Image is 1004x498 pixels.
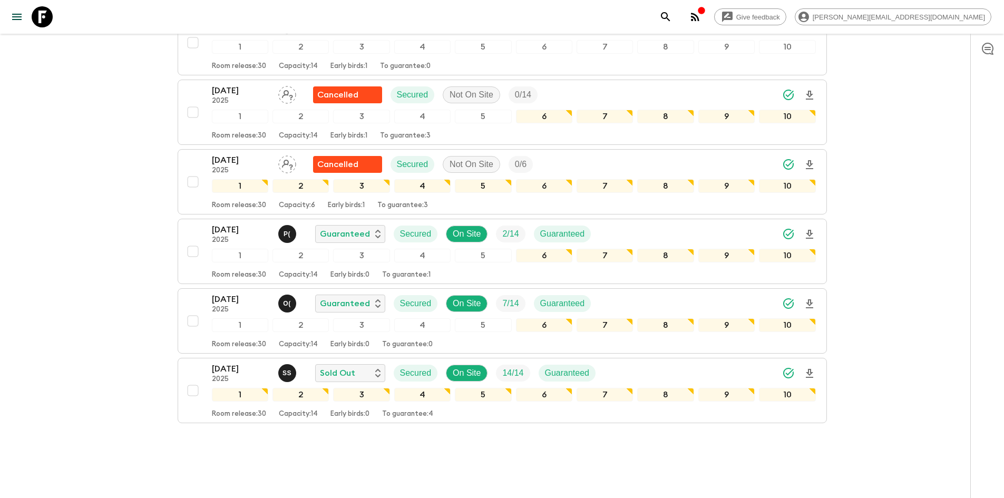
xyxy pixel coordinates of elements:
[330,271,369,279] p: Early birds: 0
[279,340,318,349] p: Capacity: 14
[278,295,298,313] button: O(
[795,8,991,25] div: [PERSON_NAME][EMAIL_ADDRESS][DOMAIN_NAME]
[730,13,786,21] span: Give feedback
[782,367,795,379] svg: Synced Successfully
[391,86,435,103] div: Secured
[212,179,268,193] div: 1
[516,249,572,262] div: 6
[637,388,694,402] div: 8
[212,340,266,349] p: Room release: 30
[333,179,389,193] div: 3
[279,62,318,71] p: Capacity: 14
[698,318,755,332] div: 9
[496,295,525,312] div: Trip Fill
[637,110,694,123] div: 8
[212,84,270,97] p: [DATE]
[284,230,290,238] p: P (
[278,228,298,237] span: Pooky (Thanaphan) Kerdyoo
[450,158,493,171] p: Not On Site
[212,132,266,140] p: Room release: 30
[394,40,451,54] div: 4
[377,201,428,210] p: To guarantee: 3
[394,249,451,262] div: 4
[212,223,270,236] p: [DATE]
[455,40,511,54] div: 5
[446,295,488,312] div: On Site
[333,110,389,123] div: 3
[330,340,369,349] p: Early birds: 0
[330,132,367,140] p: Early birds: 1
[637,318,694,332] div: 8
[540,297,585,310] p: Guaranteed
[516,110,572,123] div: 6
[212,363,270,375] p: [DATE]
[212,201,266,210] p: Room release: 30
[496,365,530,382] div: Trip Fill
[759,40,815,54] div: 10
[782,158,795,171] svg: Synced Successfully
[509,156,533,173] div: Trip Fill
[178,219,827,284] button: [DATE]2025Pooky (Thanaphan) KerdyooGuaranteedSecuredOn SiteTrip FillGuaranteed12345678910Room rel...
[759,249,815,262] div: 10
[443,86,500,103] div: Not On Site
[212,167,270,175] p: 2025
[212,271,266,279] p: Room release: 30
[272,110,329,123] div: 2
[178,149,827,214] button: [DATE]2025Assign pack leaderFlash Pack cancellationSecuredNot On SiteTrip Fill12345678910Room rel...
[509,86,538,103] div: Trip Fill
[333,249,389,262] div: 3
[278,225,298,243] button: P(
[317,158,358,171] p: Cancelled
[637,179,694,193] div: 8
[400,228,432,240] p: Secured
[272,249,329,262] div: 2
[577,40,633,54] div: 7
[698,40,755,54] div: 9
[333,40,389,54] div: 3
[212,388,268,402] div: 1
[382,340,433,349] p: To guarantee: 0
[400,367,432,379] p: Secured
[178,80,827,145] button: [DATE]2025Assign pack leaderFlash Pack cancellationSecuredNot On SiteTrip Fill12345678910Room rel...
[782,297,795,310] svg: Synced Successfully
[698,388,755,402] div: 9
[446,226,488,242] div: On Site
[577,388,633,402] div: 7
[515,89,531,101] p: 0 / 14
[515,158,527,171] p: 0 / 6
[803,89,816,102] svg: Download Onboarding
[282,369,291,377] p: S S
[380,132,431,140] p: To guarantee: 3
[394,365,438,382] div: Secured
[272,318,329,332] div: 2
[278,364,298,382] button: SS
[272,388,329,402] div: 2
[279,132,318,140] p: Capacity: 14
[212,62,266,71] p: Room release: 30
[212,110,268,123] div: 1
[397,158,428,171] p: Secured
[320,228,370,240] p: Guaranteed
[698,110,755,123] div: 9
[453,367,481,379] p: On Site
[279,201,315,210] p: Capacity: 6
[516,179,572,193] div: 6
[450,89,493,101] p: Not On Site
[272,179,329,193] div: 2
[283,299,291,308] p: O (
[317,89,358,101] p: Cancelled
[803,298,816,310] svg: Download Onboarding
[278,298,298,306] span: Oat (Jiraphan) Janyai
[516,318,572,332] div: 6
[453,297,481,310] p: On Site
[333,318,389,332] div: 3
[320,297,370,310] p: Guaranteed
[394,110,451,123] div: 4
[759,179,815,193] div: 10
[313,86,382,103] div: Flash Pack cancellation
[178,358,827,423] button: [DATE]2025Sasivimol SuksamaiSold OutSecuredOn SiteTrip FillGuaranteed12345678910Room release:30Ca...
[455,388,511,402] div: 5
[394,226,438,242] div: Secured
[577,179,633,193] div: 7
[6,6,27,27] button: menu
